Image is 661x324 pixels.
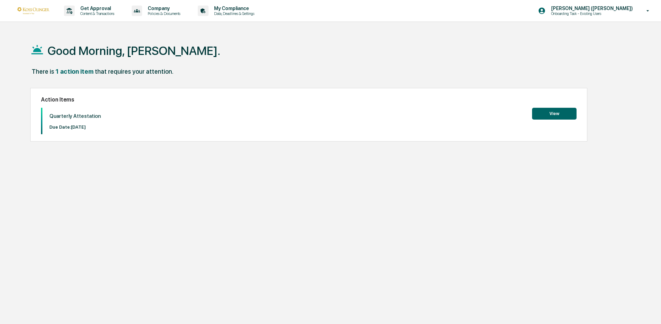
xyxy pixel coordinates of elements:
div: 1 action item [56,68,93,75]
p: Content & Transactions [75,11,118,16]
div: There is [32,68,54,75]
p: Onboarding Task - Existing Users [546,11,614,16]
p: Get Approval [75,6,118,11]
p: Data, Deadlines & Settings [209,11,258,16]
p: Company [142,6,184,11]
button: View [532,108,577,120]
h2: Action Items [41,96,577,103]
a: View [532,110,577,116]
div: that requires your attention. [95,68,173,75]
img: logo [17,7,50,14]
p: [PERSON_NAME] ([PERSON_NAME]) [546,6,636,11]
p: My Compliance [209,6,258,11]
p: Due Date: [DATE] [49,124,101,130]
p: Policies & Documents [142,11,184,16]
p: Quarterly Attestation [49,113,101,119]
h1: Good Morning, [PERSON_NAME]. [48,44,220,58]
